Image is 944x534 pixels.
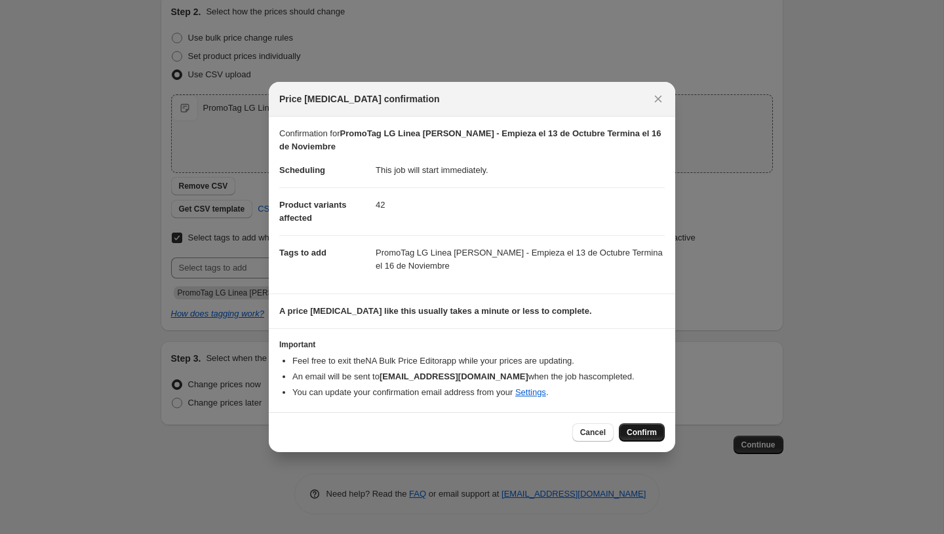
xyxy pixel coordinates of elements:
li: You can update your confirmation email address from your . [292,386,665,399]
dd: This job will start immediately. [376,153,665,187]
b: A price [MEDICAL_DATA] like this usually takes a minute or less to complete. [279,306,592,316]
dd: 42 [376,187,665,222]
dd: PromoTag LG Linea [PERSON_NAME] - Empieza el 13 de Octubre Termina el 16 de Noviembre [376,235,665,283]
span: Confirm [627,427,657,438]
p: Confirmation for [279,127,665,153]
span: Scheduling [279,165,325,175]
button: Close [649,90,667,108]
h3: Important [279,339,665,350]
li: Feel free to exit the NA Bulk Price Editor app while your prices are updating. [292,354,665,368]
span: Cancel [580,427,606,438]
button: Confirm [619,423,665,442]
span: Tags to add [279,248,326,257]
b: PromoTag LG Linea [PERSON_NAME] - Empieza el 13 de Octubre Termina el 16 de Noviembre [279,128,661,151]
span: Price [MEDICAL_DATA] confirmation [279,92,440,105]
button: Cancel [572,423,614,442]
a: Settings [515,387,546,397]
b: [EMAIL_ADDRESS][DOMAIN_NAME] [380,372,528,381]
li: An email will be sent to when the job has completed . [292,370,665,383]
span: Product variants affected [279,200,347,223]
